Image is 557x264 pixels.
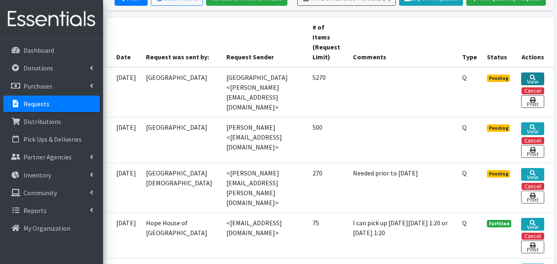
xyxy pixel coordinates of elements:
[487,124,510,132] span: Pending
[24,206,47,215] p: Reports
[348,17,457,67] th: Comments
[462,169,467,177] abbr: Quantity
[3,167,100,183] a: Inventory
[3,42,100,58] a: Dashboard
[308,67,348,117] td: 5270
[462,123,467,131] abbr: Quantity
[308,17,348,67] th: # of Items (Request Limit)
[348,213,457,258] td: I can pick up [DATE][DATE] 1:20 or [DATE] 1:20
[516,17,554,67] th: Actions
[487,75,510,82] span: Pending
[141,163,221,213] td: [GEOGRAPHIC_DATA][DEMOGRAPHIC_DATA]
[487,170,510,178] span: Pending
[521,95,544,108] a: Print
[24,46,54,54] p: Dashboard
[3,78,100,94] a: Purchases
[24,135,82,143] p: Pick Ups & Deliveries
[521,122,544,135] a: View
[3,202,100,219] a: Reports
[3,220,100,236] a: My Organization
[521,168,544,181] a: View
[522,183,544,190] button: Cancel
[221,163,308,213] td: <[PERSON_NAME][EMAIL_ADDRESS][PERSON_NAME][DOMAIN_NAME]>
[24,117,61,126] p: Distributions
[462,73,467,82] abbr: Quantity
[308,163,348,213] td: 270
[106,163,141,213] td: [DATE]
[521,145,544,158] a: Print
[106,117,141,163] td: [DATE]
[482,17,517,67] th: Status
[308,213,348,258] td: 75
[141,117,221,163] td: [GEOGRAPHIC_DATA]
[348,163,457,213] td: Needed prior to [DATE]
[24,189,57,197] p: Community
[221,17,308,67] th: Request Sender
[106,213,141,258] td: [DATE]
[24,82,52,90] p: Purchases
[221,117,308,163] td: [PERSON_NAME] <[EMAIL_ADDRESS][DOMAIN_NAME]>
[221,67,308,117] td: [GEOGRAPHIC_DATA] <[PERSON_NAME][EMAIL_ADDRESS][DOMAIN_NAME]>
[521,72,544,85] a: View
[221,213,308,258] td: <[EMAIL_ADDRESS][DOMAIN_NAME]>
[522,233,544,240] button: Cancel
[24,100,49,108] p: Requests
[521,241,544,253] a: Print
[3,149,100,165] a: Partner Agencies
[3,96,100,112] a: Requests
[24,64,53,72] p: Donations
[308,117,348,163] td: 500
[3,131,100,147] a: Pick Ups & Deliveries
[141,67,221,117] td: [GEOGRAPHIC_DATA]
[141,17,221,67] th: Request was sent by:
[3,185,100,201] a: Community
[522,87,544,94] button: Cancel
[141,213,221,258] td: Hope House of [GEOGRAPHIC_DATA]
[106,67,141,117] td: [DATE]
[457,17,482,67] th: Type
[24,224,71,232] p: My Organization
[3,5,100,33] img: HumanEssentials
[24,153,72,161] p: Partner Agencies
[522,137,544,144] button: Cancel
[3,113,100,130] a: Distributions
[24,171,51,179] p: Inventory
[3,60,100,76] a: Donations
[462,219,467,227] abbr: Quantity
[487,220,512,227] span: Fulfilled
[521,191,544,203] a: Print
[106,17,141,67] th: Date
[521,218,544,231] a: View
